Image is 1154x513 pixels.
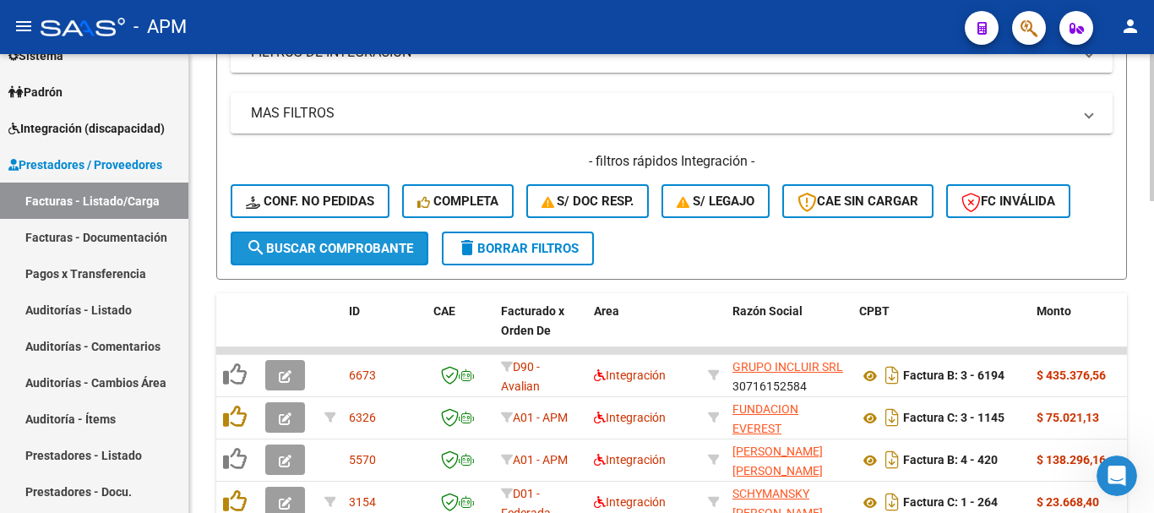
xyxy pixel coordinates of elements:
button: FC Inválida [946,184,1070,218]
span: 6673 [349,368,376,382]
p: Hola! [GEOGRAPHIC_DATA] [34,120,304,206]
span: Buscar Comprobante [246,241,413,256]
span: S/ legajo [677,194,754,209]
div: 20317066032 [732,442,846,478]
strong: Factura C: 1 - 264 [903,496,998,510]
iframe: Intercom live chat [1097,456,1137,496]
mat-icon: menu [14,16,34,36]
i: Descargar documento [881,362,903,389]
span: Padrón [8,83,63,101]
div: 33708388209 [732,400,846,435]
span: CPBT [859,304,890,318]
mat-icon: person [1120,16,1140,36]
span: CAE SIN CARGAR [797,194,918,209]
span: 6326 [349,411,376,424]
span: 3154 [349,495,376,509]
div: Cerrar [291,27,321,57]
span: - APM [133,8,187,46]
button: CAE SIN CARGAR [782,184,934,218]
strong: $ 75.021,13 [1037,411,1099,424]
mat-expansion-panel-header: MAS FILTROS [231,93,1113,134]
span: ID [349,304,360,318]
datatable-header-cell: Area [587,293,701,368]
strong: $ 23.668,40 [1037,495,1099,509]
span: Area [594,304,619,318]
strong: Factura C: 3 - 1145 [903,412,1004,425]
button: Buscar Comprobante [231,232,428,265]
span: A01 - APM [513,453,568,467]
mat-icon: search [246,237,266,258]
datatable-header-cell: ID [342,293,427,368]
strong: Factura B: 4 - 420 [903,454,998,467]
datatable-header-cell: CPBT [852,293,1030,368]
h4: - filtros rápidos Integración - [231,152,1113,171]
span: Mensajes [226,400,280,412]
i: Descargar documento [881,446,903,473]
span: [PERSON_NAME] [PERSON_NAME] [732,445,823,478]
span: Integración (discapacidad) [8,119,165,138]
span: Conf. no pedidas [246,194,374,209]
span: Borrar Filtros [457,241,579,256]
span: CAE [433,304,455,318]
span: Integración [594,368,666,382]
span: 5570 [349,453,376,467]
span: Sistema [8,46,63,65]
mat-panel-title: MAS FILTROS [251,104,1072,123]
button: Borrar Filtros [442,232,594,265]
datatable-header-cell: CAE [427,293,494,368]
p: Necesitás ayuda? [34,206,304,235]
strong: $ 138.296,16 [1037,453,1106,467]
span: Integración [594,453,666,467]
div: 30716152584 [732,357,846,393]
span: S/ Doc Resp. [542,194,634,209]
span: FUNDACION EVEREST [732,402,798,435]
datatable-header-cell: Facturado x Orden De [494,293,587,368]
button: S/ legajo [661,184,770,218]
button: Completa [402,184,514,218]
mat-icon: delete [457,237,477,258]
span: Inicio [67,400,103,412]
span: Integración [594,411,666,424]
div: Envíanos un mensaje [35,270,282,288]
button: Conf. no pedidas [231,184,389,218]
strong: $ 435.376,56 [1037,368,1106,382]
span: D90 - Avalian [501,360,540,393]
strong: Factura B: 3 - 6194 [903,369,1004,383]
span: Razón Social [732,304,803,318]
button: Mensajes [169,357,338,425]
datatable-header-cell: Razón Social [726,293,852,368]
span: GRUPO INCLUIR SRL [732,360,843,374]
span: Completa [417,194,498,209]
span: Facturado x Orden De [501,304,564,337]
span: Monto [1037,304,1071,318]
span: A01 - APM [513,411,568,424]
button: S/ Doc Resp. [526,184,650,218]
span: Integración [594,495,666,509]
div: Envíanos un mensaje [17,256,321,303]
i: Descargar documento [881,404,903,431]
datatable-header-cell: Monto [1030,293,1131,368]
span: FC Inválida [961,194,1055,209]
span: Prestadores / Proveedores [8,156,162,174]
